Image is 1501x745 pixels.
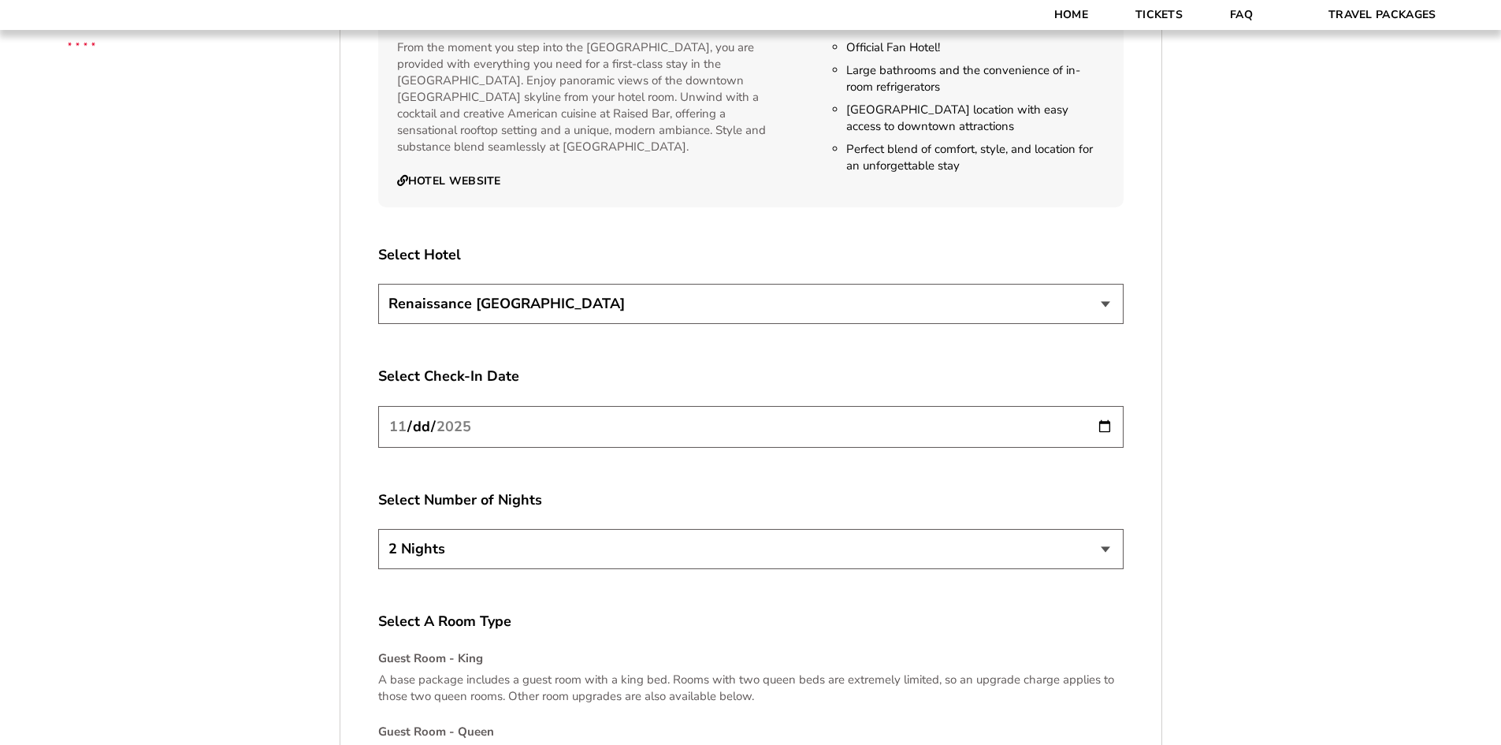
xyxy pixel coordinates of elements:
a: Hotel Website [397,174,501,188]
label: Select Number of Nights [378,490,1124,510]
h4: Guest Room - King [378,650,1124,667]
label: Select Check-In Date [378,367,1124,386]
h4: Guest Room - Queen [378,724,1124,740]
li: [GEOGRAPHIC_DATA] location with easy access to downtown attractions [846,102,1104,135]
li: Large bathrooms and the convenience of in-room refrigerators [846,62,1104,95]
li: Perfect blend of comfort, style, and location for an unforgettable stay [846,141,1104,174]
li: Official Fan Hotel! [846,39,1104,56]
p: A base package includes a guest room with a king bed. Rooms with two queen beds are extremely lim... [378,672,1124,705]
p: From the moment you step into the [GEOGRAPHIC_DATA], you are provided with everything you need fo... [397,39,775,155]
label: Select A Room Type [378,612,1124,631]
label: Select Hotel [378,245,1124,265]
img: CBS Sports Thanksgiving Classic [47,8,116,76]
